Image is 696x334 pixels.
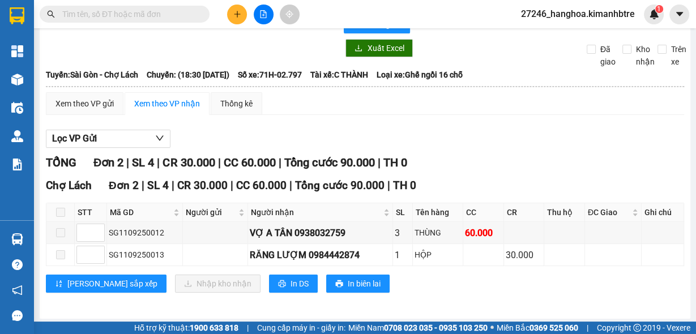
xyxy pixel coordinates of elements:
[55,97,114,110] div: Xem theo VP gửi
[227,5,247,24] button: plus
[254,5,274,24] button: file-add
[93,156,123,169] span: Đơn 2
[463,203,504,222] th: CC
[377,156,380,169] span: |
[163,156,215,169] span: CR 30.000
[259,10,267,18] span: file-add
[284,156,374,169] span: Tổng cước 90.000
[46,70,138,79] b: Tuyến: Sài Gòn - Chợ Lách
[155,134,164,143] span: down
[46,275,166,293] button: sort-ascending[PERSON_NAME] sắp xếp
[512,7,644,21] span: 27246_hanghoa.kimanhbtre
[142,179,144,192] span: |
[544,203,585,222] th: Thu hộ
[223,156,275,169] span: CC 60.000
[177,179,228,192] span: CR 30.000
[596,43,620,68] span: Đã giao
[504,203,545,222] th: CR
[415,249,461,261] div: HỘP
[384,323,488,332] strong: 0708 023 035 - 0935 103 250
[175,275,261,293] button: downloadNhập kho nhận
[46,156,76,169] span: TỔNG
[335,280,343,289] span: printer
[109,249,181,261] div: SG1109250013
[247,322,249,334] span: |
[669,5,689,24] button: caret-down
[655,5,663,13] sup: 1
[147,68,229,81] span: Chuyến: (18:30 [DATE])
[236,179,287,192] span: CC 60.000
[11,102,23,114] img: warehouse-icon
[220,97,253,110] div: Thống kê
[667,43,691,68] span: Trên xe
[52,131,97,145] span: Lọc VP Gửi
[506,248,543,262] div: 30.000
[11,74,23,85] img: warehouse-icon
[109,179,139,192] span: Đơn 2
[12,285,23,296] span: notification
[631,43,659,68] span: Kho nhận
[345,39,413,57] button: downloadXuất Excel
[190,323,238,332] strong: 1900 633 818
[109,226,181,239] div: SG1109250012
[233,10,241,18] span: plus
[55,280,63,289] span: sort-ascending
[62,8,196,20] input: Tìm tên, số ĐT hoặc mã đơn
[377,68,463,81] span: Loại xe: Ghế ngồi 16 chỗ
[326,275,390,293] button: printerIn biên lai
[278,156,281,169] span: |
[11,45,23,57] img: dashboard-icon
[393,203,412,222] th: SL
[107,244,183,266] td: SG1109250013
[348,322,488,334] span: Miền Nam
[46,130,170,148] button: Lọc VP Gửi
[642,203,684,222] th: Ghi chú
[649,9,659,19] img: icon-new-feature
[67,277,157,290] span: [PERSON_NAME] sắp xếp
[132,156,154,169] span: SL 4
[295,179,385,192] span: Tổng cước 90.000
[147,179,169,192] span: SL 4
[12,259,23,270] span: question-circle
[186,206,236,219] span: Người gửi
[465,226,502,240] div: 60.000
[393,179,416,192] span: TH 0
[387,179,390,192] span: |
[75,203,107,222] th: STT
[278,280,286,289] span: printer
[395,248,410,262] div: 1
[126,156,129,169] span: |
[355,44,362,53] span: download
[250,248,391,262] div: RĂNG LƯỢM 0984442874
[217,156,220,169] span: |
[230,179,233,192] span: |
[383,156,407,169] span: TH 0
[415,226,461,239] div: THÙNG
[348,277,381,290] span: In biên lai
[172,179,174,192] span: |
[157,156,160,169] span: |
[12,310,23,321] span: message
[11,159,23,170] img: solution-icon
[269,275,318,293] button: printerIn DS
[367,42,404,54] span: Xuất Excel
[47,10,55,18] span: search
[291,277,309,290] span: In DS
[250,226,391,240] div: VỢ A TÂN 0938032759
[11,130,23,142] img: warehouse-icon
[11,233,23,245] img: warehouse-icon
[107,222,183,244] td: SG1109250012
[257,322,345,334] span: Cung cấp máy in - giấy in:
[395,226,410,240] div: 3
[530,323,578,332] strong: 0369 525 060
[280,5,300,24] button: aim
[110,206,171,219] span: Mã GD
[238,68,302,81] span: Số xe: 71H-02.797
[134,97,200,110] div: Xem theo VP nhận
[587,322,588,334] span: |
[285,10,293,18] span: aim
[588,206,630,219] span: ĐC Giao
[251,206,381,219] span: Người nhận
[310,68,368,81] span: Tài xế: C THÀNH
[289,179,292,192] span: |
